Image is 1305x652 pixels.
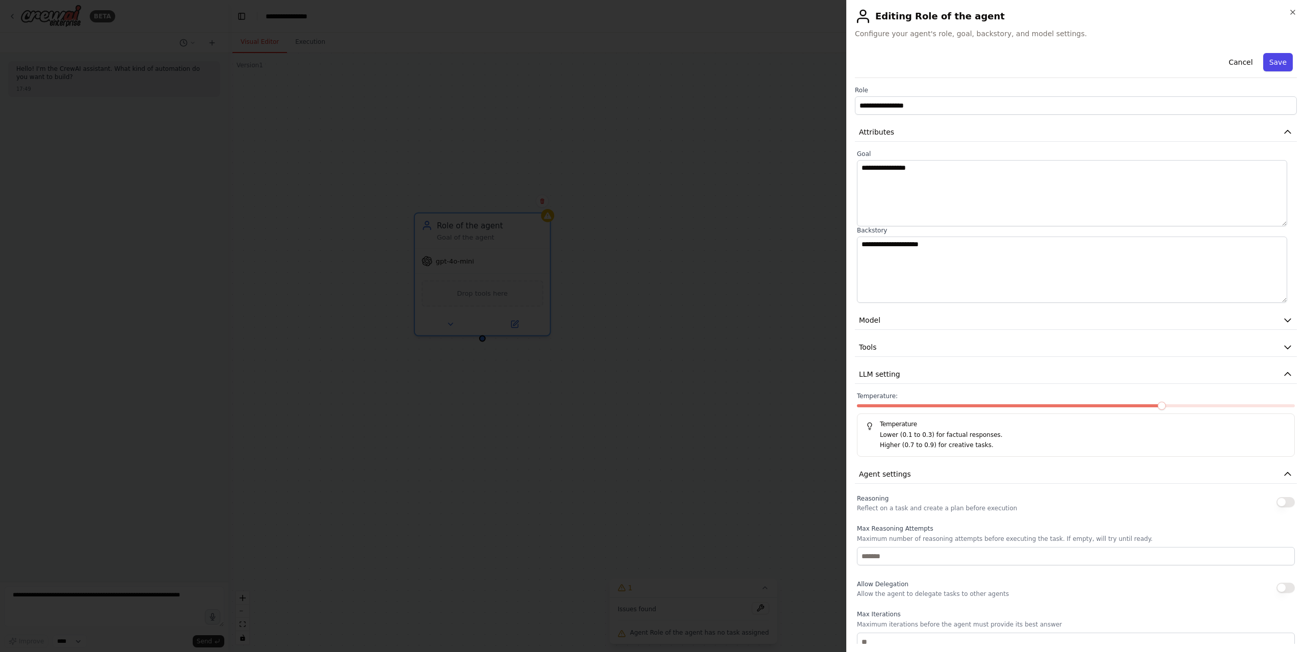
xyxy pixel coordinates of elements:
label: Role [855,86,1297,94]
span: Temperature: [857,392,898,400]
span: LLM setting [859,369,900,379]
p: Allow the agent to delegate tasks to other agents [857,590,1009,598]
p: Lower (0.1 to 0.3) for factual responses. [880,430,1286,440]
p: Higher (0.7 to 0.9) for creative tasks. [880,440,1286,451]
p: Reflect on a task and create a plan before execution [857,504,1017,512]
p: Maximum number of reasoning attempts before executing the task. If empty, will try until ready. [857,535,1295,543]
button: LLM setting [855,365,1297,384]
button: Attributes [855,123,1297,142]
label: Goal [857,150,1295,158]
button: Save [1263,53,1293,71]
p: Maximum iterations before the agent must provide its best answer [857,620,1295,629]
span: Agent settings [859,469,911,479]
button: Cancel [1222,53,1259,71]
h2: Editing Role of the agent [855,8,1297,24]
span: Attributes [859,127,894,137]
span: Allow Delegation [857,581,908,588]
button: Model [855,311,1297,330]
button: Agent settings [855,465,1297,484]
span: Model [859,315,880,325]
h5: Temperature [866,420,1286,428]
label: Backstory [857,226,1295,234]
label: Max Reasoning Attempts [857,525,1295,533]
span: Configure your agent's role, goal, backstory, and model settings. [855,29,1297,39]
span: Tools [859,342,877,352]
label: Max Iterations [857,610,1295,618]
span: Reasoning [857,495,889,502]
button: Tools [855,338,1297,357]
